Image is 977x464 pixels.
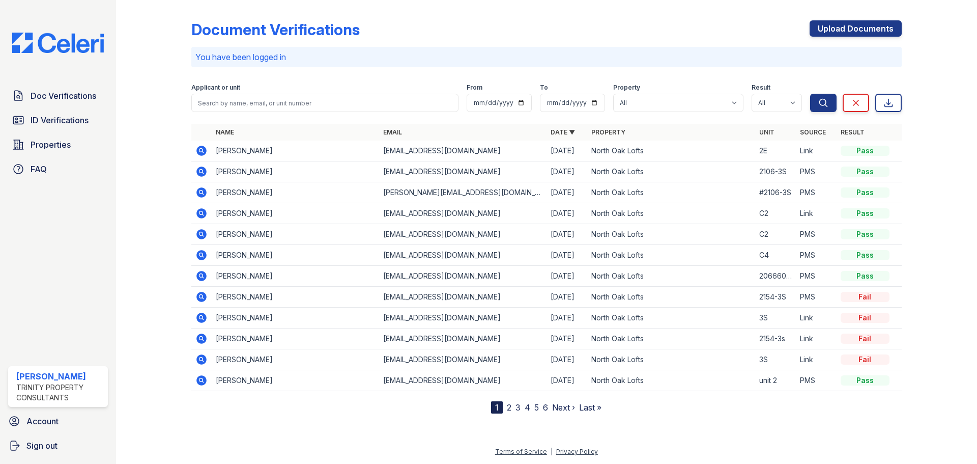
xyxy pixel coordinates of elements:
[8,134,108,155] a: Properties
[556,448,598,455] a: Privacy Policy
[841,334,889,344] div: Fail
[212,370,379,391] td: [PERSON_NAME]
[796,370,837,391] td: PMS
[755,287,796,308] td: 2154-3S
[547,161,587,182] td: [DATE]
[195,51,898,63] p: You have been logged in
[4,435,112,456] a: Sign out
[540,84,548,92] label: To
[379,203,547,224] td: [EMAIL_ADDRESS][DOMAIN_NAME]
[841,354,889,365] div: Fail
[552,402,575,413] a: Next ›
[587,245,755,266] td: North Oak Lofts
[547,370,587,391] td: [DATE]
[379,329,547,349] td: [EMAIL_ADDRESS][DOMAIN_NAME]
[4,411,112,431] a: Account
[587,308,755,329] td: North Oak Lofts
[755,329,796,349] td: 2154-3s
[515,402,521,413] a: 3
[8,110,108,130] a: ID Verifications
[796,141,837,161] td: Link
[551,448,553,455] div: |
[212,287,379,308] td: [PERSON_NAME]
[587,224,755,245] td: North Oak Lofts
[755,308,796,329] td: 3S
[212,329,379,349] td: [PERSON_NAME]
[796,161,837,182] td: PMS
[547,141,587,161] td: [DATE]
[379,245,547,266] td: [EMAIL_ADDRESS][DOMAIN_NAME]
[379,141,547,161] td: [EMAIL_ADDRESS][DOMAIN_NAME]
[212,349,379,370] td: [PERSON_NAME]
[379,266,547,287] td: [EMAIL_ADDRESS][DOMAIN_NAME]
[551,128,575,136] a: Date ▼
[547,224,587,245] td: [DATE]
[755,224,796,245] td: C2
[212,141,379,161] td: [PERSON_NAME]
[841,292,889,302] div: Fail
[755,141,796,161] td: 2E
[191,20,360,39] div: Document Verifications
[543,402,548,413] a: 6
[755,161,796,182] td: 2106-3S
[796,224,837,245] td: PMS
[547,308,587,329] td: [DATE]
[796,266,837,287] td: PMS
[613,84,640,92] label: Property
[841,146,889,156] div: Pass
[547,349,587,370] td: [DATE]
[379,349,547,370] td: [EMAIL_ADDRESS][DOMAIN_NAME]
[379,182,547,203] td: [PERSON_NAME][EMAIL_ADDRESS][DOMAIN_NAME]
[507,402,511,413] a: 2
[841,187,889,198] div: Pass
[587,287,755,308] td: North Oak Lofts
[216,128,234,136] a: Name
[841,250,889,260] div: Pass
[796,245,837,266] td: PMS
[379,370,547,391] td: [EMAIL_ADDRESS][DOMAIN_NAME]
[587,141,755,161] td: North Oak Lofts
[755,245,796,266] td: C4
[759,128,774,136] a: Unit
[212,182,379,203] td: [PERSON_NAME]
[16,383,104,403] div: Trinity Property Consultants
[796,203,837,224] td: Link
[587,370,755,391] td: North Oak Lofts
[212,203,379,224] td: [PERSON_NAME]
[800,128,826,136] a: Source
[31,114,89,126] span: ID Verifications
[212,161,379,182] td: [PERSON_NAME]
[587,182,755,203] td: North Oak Lofts
[26,415,59,427] span: Account
[495,448,547,455] a: Terms of Service
[547,266,587,287] td: [DATE]
[796,287,837,308] td: PMS
[755,349,796,370] td: 3S
[841,271,889,281] div: Pass
[467,84,482,92] label: From
[841,375,889,386] div: Pass
[383,128,402,136] a: Email
[212,224,379,245] td: [PERSON_NAME]
[591,128,625,136] a: Property
[796,308,837,329] td: Link
[379,308,547,329] td: [EMAIL_ADDRESS][DOMAIN_NAME]
[841,167,889,177] div: Pass
[8,159,108,179] a: FAQ
[579,402,601,413] a: Last »
[796,329,837,349] td: Link
[841,128,865,136] a: Result
[755,203,796,224] td: C2
[587,161,755,182] td: North Oak Lofts
[491,401,503,414] div: 1
[191,84,240,92] label: Applicant or unit
[26,440,58,452] span: Sign out
[547,182,587,203] td: [DATE]
[31,90,96,102] span: Doc Verifications
[587,349,755,370] td: North Oak Lofts
[796,182,837,203] td: PMS
[534,402,539,413] a: 5
[212,308,379,329] td: [PERSON_NAME]
[379,161,547,182] td: [EMAIL_ADDRESS][DOMAIN_NAME]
